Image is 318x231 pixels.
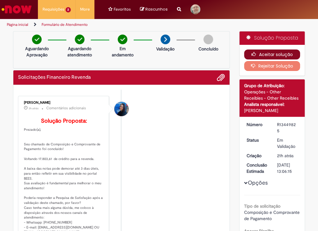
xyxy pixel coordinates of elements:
[244,210,301,221] span: Composição e Comprovante de Pagamento
[18,75,91,80] h2: Solicitações Financeiro Revenda Histórico de tíquete
[242,137,272,143] dt: Status
[277,137,298,149] div: Em Validação
[29,106,39,110] span: 3h atrás
[29,106,39,110] time: 27/08/2025 11:22:33
[277,153,293,158] time: 26/08/2025 17:06:14
[156,46,175,52] p: Validação
[277,162,298,174] div: [DATE] 13:06:15
[25,45,48,58] p: Aguardando Aprovação
[239,31,305,45] div: Solução Proposta
[277,153,293,158] span: 21h atrás
[41,117,87,125] b: Solução Proposta:
[24,101,104,105] div: [PERSON_NAME]
[277,121,298,134] div: R13449825
[5,19,181,31] ul: Trilhas de página
[1,3,33,16] img: ServiceNow
[244,82,300,89] div: Grupo de Atribuição:
[114,102,129,116] div: Luana Albuquerque
[244,89,300,101] div: Operações - Other Receibles - Other Receibles
[32,35,42,44] img: check-circle-green.png
[203,35,213,44] img: img-circle-grey.png
[114,6,131,12] span: Favoritos
[118,35,127,44] img: check-circle-green.png
[145,6,168,12] span: Rascunhos
[140,6,168,12] a: No momento, sua lista de rascunhos tem 0 Itens
[42,22,88,27] a: Formulário de Atendimento
[244,61,300,71] button: Rejeitar Solução
[242,162,272,174] dt: Conclusão Estimada
[277,153,298,159] div: 26/08/2025 17:06:14
[244,107,300,114] div: [PERSON_NAME]
[7,22,28,27] a: Página inicial
[217,73,225,82] button: Adicionar anexos
[46,106,86,111] small: Comentários adicionais
[67,45,92,58] p: Aguardando atendimento
[198,46,218,52] p: Concluído
[80,6,90,12] span: More
[43,6,64,12] span: Requisições
[161,35,170,44] img: arrow-next.png
[66,7,71,12] span: 2
[242,153,272,159] dt: Criação
[112,45,134,58] p: Em andamento
[244,49,300,59] button: Aceitar solução
[244,101,300,107] div: Analista responsável:
[242,121,272,128] dt: Número
[75,35,84,44] img: check-circle-green.png
[244,203,280,209] b: Tipo de solicitação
